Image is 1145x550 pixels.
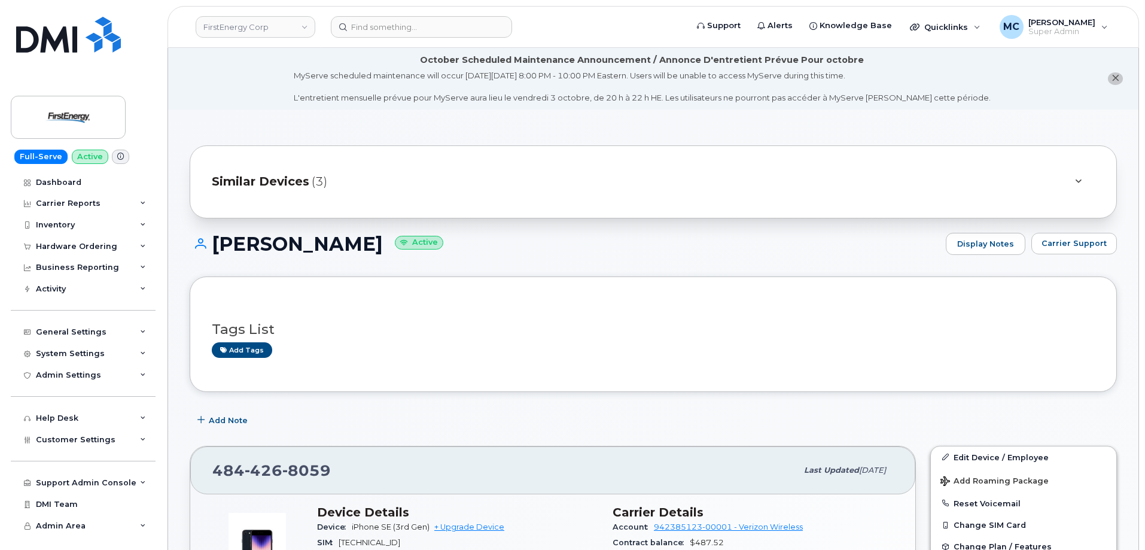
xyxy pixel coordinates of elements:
button: Carrier Support [1031,233,1117,254]
span: [TECHNICAL_ID] [339,538,400,547]
span: 426 [245,461,282,479]
span: SIM [317,538,339,547]
span: Add Roaming Package [940,476,1049,488]
span: 8059 [282,461,331,479]
span: Add Note [209,415,248,426]
h1: [PERSON_NAME] [190,233,940,254]
button: Add Note [190,410,258,432]
span: Contract balance [613,538,690,547]
span: iPhone SE (3rd Gen) [352,522,430,531]
span: Similar Devices [212,173,309,190]
a: Edit Device / Employee [931,446,1116,468]
span: [DATE] [859,466,886,475]
small: Active [395,236,443,250]
span: Carrier Support [1042,238,1107,249]
button: Reset Voicemail [931,493,1116,514]
button: close notification [1108,72,1123,85]
h3: Carrier Details [613,505,894,519]
a: 942385123-00001 - Verizon Wireless [654,522,803,531]
div: October Scheduled Maintenance Announcement / Annonce D'entretient Prévue Pour octobre [420,54,864,66]
button: Add Roaming Package [931,468,1116,493]
div: MyServe scheduled maintenance will occur [DATE][DATE] 8:00 PM - 10:00 PM Eastern. Users will be u... [294,70,991,104]
span: 484 [212,461,331,479]
span: (3) [312,173,327,190]
span: Device [317,522,352,531]
h3: Device Details [317,505,598,519]
iframe: Messenger Launcher [1093,498,1136,541]
span: $487.52 [690,538,724,547]
span: Account [613,522,654,531]
a: Display Notes [946,233,1025,256]
a: + Upgrade Device [434,522,504,531]
button: Change SIM Card [931,514,1116,536]
span: Last updated [804,466,859,475]
h3: Tags List [212,322,1095,337]
a: Add tags [212,342,272,357]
